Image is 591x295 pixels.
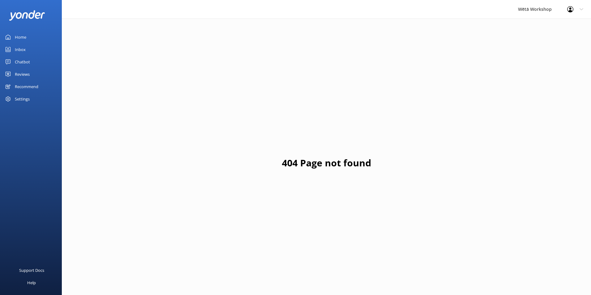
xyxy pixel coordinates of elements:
div: Reviews [15,68,30,80]
div: Inbox [15,43,26,56]
div: Recommend [15,80,38,93]
h1: 404 Page not found [282,156,371,170]
div: Help [27,276,36,289]
div: Support Docs [19,264,44,276]
div: Chatbot [15,56,30,68]
img: yonder-white-logo.png [9,10,45,20]
div: Settings [15,93,30,105]
div: Home [15,31,26,43]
